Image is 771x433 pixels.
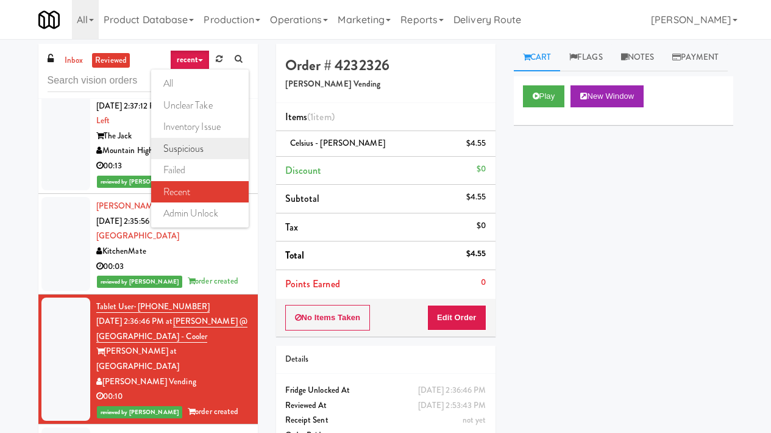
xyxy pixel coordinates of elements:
[96,100,171,112] span: [DATE] 2:37:12 PM at
[285,398,486,413] div: Reviewed At
[285,352,486,367] div: Details
[481,275,486,290] div: 0
[96,389,249,404] div: 00:10
[523,85,565,107] button: Play
[514,44,561,71] a: Cart
[151,202,249,224] a: admin unlock
[418,383,486,398] div: [DATE] 2:36:46 PM
[97,276,183,288] span: reviewed by [PERSON_NAME]
[96,344,249,374] div: [PERSON_NAME] at [GEOGRAPHIC_DATA]
[466,136,486,151] div: $4.55
[96,215,172,227] span: [DATE] 2:35:56 PM at
[427,305,486,331] button: Edit Order
[477,218,486,234] div: $0
[285,220,298,234] span: Tax
[418,398,486,413] div: [DATE] 2:53:43 PM
[570,85,644,107] button: New Window
[466,190,486,205] div: $4.55
[96,129,249,144] div: The Jack
[96,143,249,159] div: Mountain High Markets LLC
[97,176,183,188] span: reviewed by [PERSON_NAME]
[134,301,210,312] span: · [PHONE_NUMBER]
[96,315,173,327] span: [DATE] 2:36:46 PM at
[96,200,161,212] a: [PERSON_NAME]
[151,95,249,116] a: unclear take
[477,162,486,177] div: $0
[38,79,258,194] li: Tablet User· [PHONE_NUMBER][DATE] 2:37:12 PM atThe Jack - Combo - LeftThe JackMountain High Marke...
[62,53,87,68] a: inbox
[188,406,238,417] span: order created
[466,246,486,262] div: $4.55
[285,80,486,89] h5: [PERSON_NAME] Vending
[463,414,486,426] span: not yet
[663,44,728,71] a: Payment
[290,137,385,149] span: Celsius - [PERSON_NAME]
[188,275,238,287] span: order created
[151,181,249,203] a: recent
[92,53,130,68] a: reviewed
[313,110,331,124] ng-pluralize: item
[38,295,258,425] li: Tablet User· [PHONE_NUMBER][DATE] 2:36:46 PM at[PERSON_NAME] @ [GEOGRAPHIC_DATA] - Cooler[PERSON_...
[96,259,249,274] div: 00:03
[285,248,305,262] span: Total
[38,9,60,30] img: Micromart
[560,44,612,71] a: Flags
[38,194,258,295] li: [PERSON_NAME][DATE] 2:35:56 PM atIKEA [GEOGRAPHIC_DATA]KitchenMate00:03reviewed by [PERSON_NAME]o...
[48,70,249,92] input: Search vision orders
[97,406,183,418] span: reviewed by [PERSON_NAME]
[170,50,210,70] a: recent
[285,57,486,73] h4: Order # 4232326
[285,305,371,331] button: No Items Taken
[151,159,249,181] a: failed
[96,315,248,343] a: [PERSON_NAME] @ [GEOGRAPHIC_DATA] - Cooler
[612,44,664,71] a: Notes
[285,383,486,398] div: Fridge Unlocked At
[151,116,249,138] a: inventory issue
[151,73,249,95] a: all
[285,277,340,291] span: Points Earned
[285,163,322,177] span: Discount
[96,374,249,390] div: [PERSON_NAME] Vending
[285,413,486,428] div: Receipt Sent
[151,138,249,160] a: suspicious
[285,110,335,124] span: Items
[96,244,249,259] div: KitchenMate
[285,191,320,206] span: Subtotal
[307,110,335,124] span: (1 )
[96,301,210,313] a: Tablet User· [PHONE_NUMBER]
[96,159,249,174] div: 00:13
